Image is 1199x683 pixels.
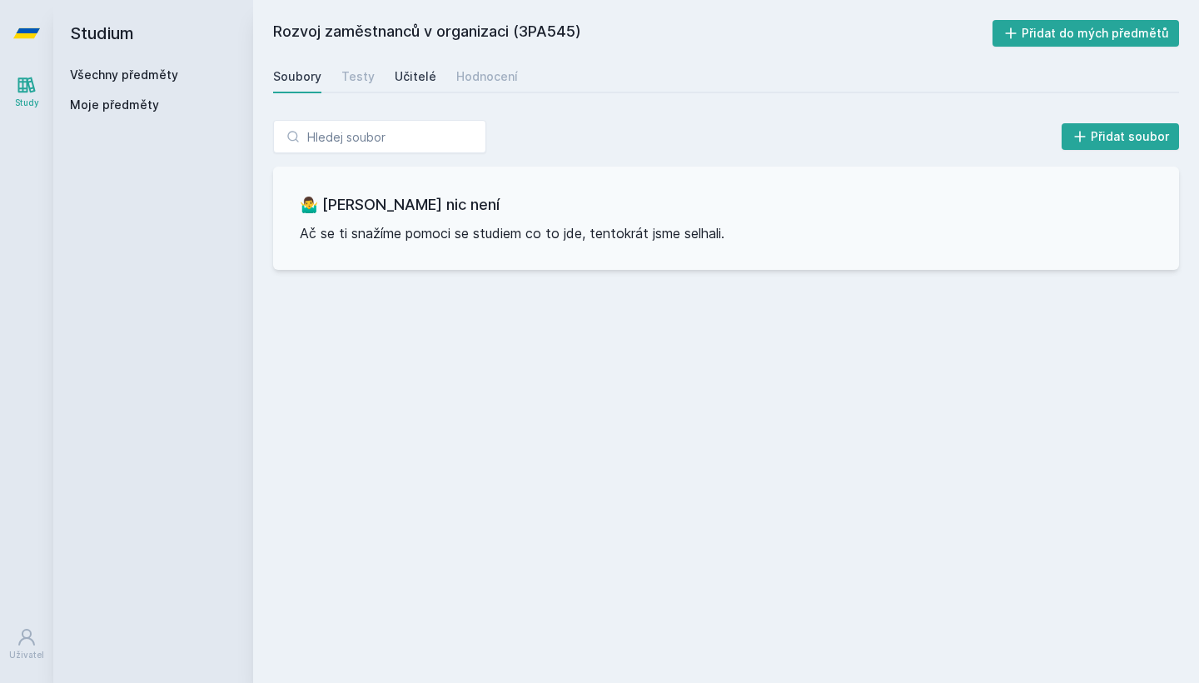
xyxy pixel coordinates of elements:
[3,67,50,117] a: Study
[341,68,375,85] div: Testy
[341,60,375,93] a: Testy
[395,60,436,93] a: Učitelé
[1062,123,1180,150] button: Přidat soubor
[300,193,1152,217] h3: 🤷‍♂️ [PERSON_NAME] nic není
[273,120,486,153] input: Hledej soubor
[456,68,518,85] div: Hodnocení
[273,20,993,47] h2: Rozvoj zaměstnanců v organizaci (3PA545)
[15,97,39,109] div: Study
[395,68,436,85] div: Učitelé
[70,97,159,113] span: Moje předměty
[456,60,518,93] a: Hodnocení
[300,223,1152,243] p: Ač se ti snažíme pomoci se studiem co to jde, tentokrát jsme selhali.
[273,68,321,85] div: Soubory
[70,67,178,82] a: Všechny předměty
[9,649,44,661] div: Uživatel
[3,619,50,670] a: Uživatel
[993,20,1180,47] button: Přidat do mých předmětů
[273,60,321,93] a: Soubory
